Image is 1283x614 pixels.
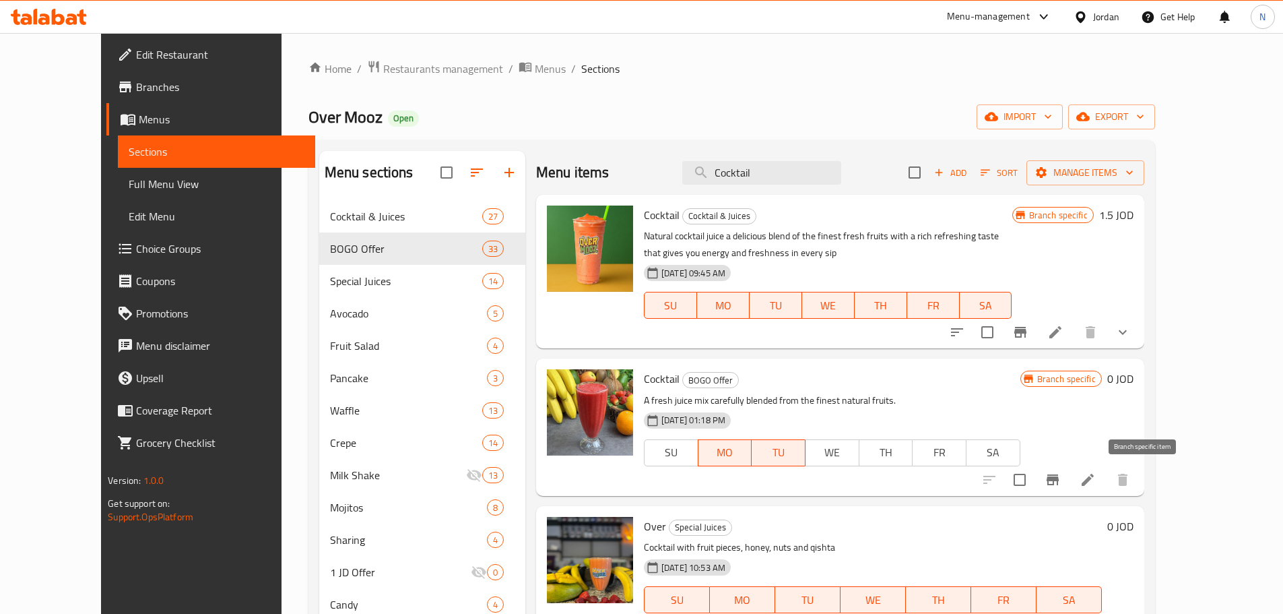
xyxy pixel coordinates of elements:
[488,340,503,352] span: 4
[1047,324,1063,340] a: Edit menu item
[308,60,1155,78] nav: breadcrumb
[860,296,902,315] span: TH
[488,534,503,547] span: 4
[644,439,698,466] button: SU
[972,443,1015,462] span: SA
[319,427,525,459] div: Crepe14
[482,435,504,451] div: items
[330,370,487,386] div: Pancake
[330,273,482,289] div: Special Juices
[487,305,504,321] div: items
[330,532,487,548] span: Sharing
[918,443,961,462] span: FR
[106,297,315,330] a: Promotions
[841,586,906,613] button: WE
[487,499,504,516] div: items
[929,162,972,183] span: Add item
[118,200,315,233] a: Edit Menu
[330,402,482,419] span: Waffle
[1080,472,1096,488] a: Edit menu item
[508,61,513,77] li: /
[683,373,738,388] span: BOGO Offer
[682,161,841,185] input: search
[319,459,525,491] div: Milk Shake13
[981,165,1018,181] span: Sort
[644,539,1102,556] p: Cocktail with fruit pieces, honey, nuts and qishta
[482,241,504,257] div: items
[143,472,164,489] span: 1.0.0
[106,233,315,265] a: Choice Groups
[805,439,859,466] button: WE
[1093,9,1119,24] div: Jordan
[929,162,972,183] button: Add
[1115,324,1131,340] svg: Show Choices
[650,296,692,315] span: SU
[547,206,633,292] img: Cocktail
[106,330,315,362] a: Menu disclaimer
[487,370,504,386] div: items
[900,158,929,187] span: Select section
[683,208,756,224] span: Cocktail & Juices
[488,501,503,514] span: 8
[971,586,1037,613] button: FR
[907,292,960,319] button: FR
[941,316,973,348] button: sort-choices
[471,564,487,580] svg: Inactive section
[1042,590,1096,610] span: SA
[757,443,800,462] span: TU
[108,472,141,489] span: Version:
[466,467,482,483] svg: Inactive section
[106,103,315,135] a: Menus
[846,590,900,610] span: WE
[483,243,503,255] span: 33
[715,590,770,610] span: MO
[136,338,304,354] span: Menu disclaimer
[698,439,752,466] button: MO
[669,520,732,536] div: Special Juices
[483,404,503,417] span: 13
[752,439,805,466] button: TU
[330,499,487,516] span: Mojitos
[461,156,493,189] span: Sort sections
[1004,316,1037,348] button: Branch-specific-item
[535,61,566,77] span: Menus
[682,208,756,224] div: Cocktail & Juices
[987,109,1052,125] span: import
[488,372,503,385] span: 3
[650,443,693,462] span: SU
[669,520,731,535] span: Special Juices
[487,338,504,354] div: items
[1037,586,1102,613] button: SA
[977,104,1063,129] button: import
[129,144,304,160] span: Sections
[781,590,835,610] span: TU
[330,305,487,321] div: Avocado
[330,208,482,224] span: Cocktail & Juices
[330,564,471,580] div: 1 JD Offer
[487,532,504,548] div: items
[932,165,968,181] span: Add
[1068,104,1155,129] button: export
[644,392,1020,409] p: A fresh juice mix carefully blended from the finest natural fruits.
[656,414,731,427] span: [DATE] 01:18 PM
[106,362,315,394] a: Upsell
[1107,369,1133,388] h6: 0 JOD
[581,61,620,77] span: Sections
[913,296,954,315] span: FR
[1037,464,1069,496] button: Branch-specific-item
[973,318,1001,346] span: Select to update
[330,467,466,483] span: Milk Shake
[482,273,504,289] div: items
[319,265,525,297] div: Special Juices14
[972,162,1026,183] span: Sort items
[118,168,315,200] a: Full Menu View
[388,111,419,127] div: Open
[1079,109,1144,125] span: export
[656,267,731,280] span: [DATE] 09:45 AM
[330,435,482,451] span: Crepe
[911,590,966,610] span: TH
[682,372,739,388] div: BOGO Offer
[482,208,504,224] div: items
